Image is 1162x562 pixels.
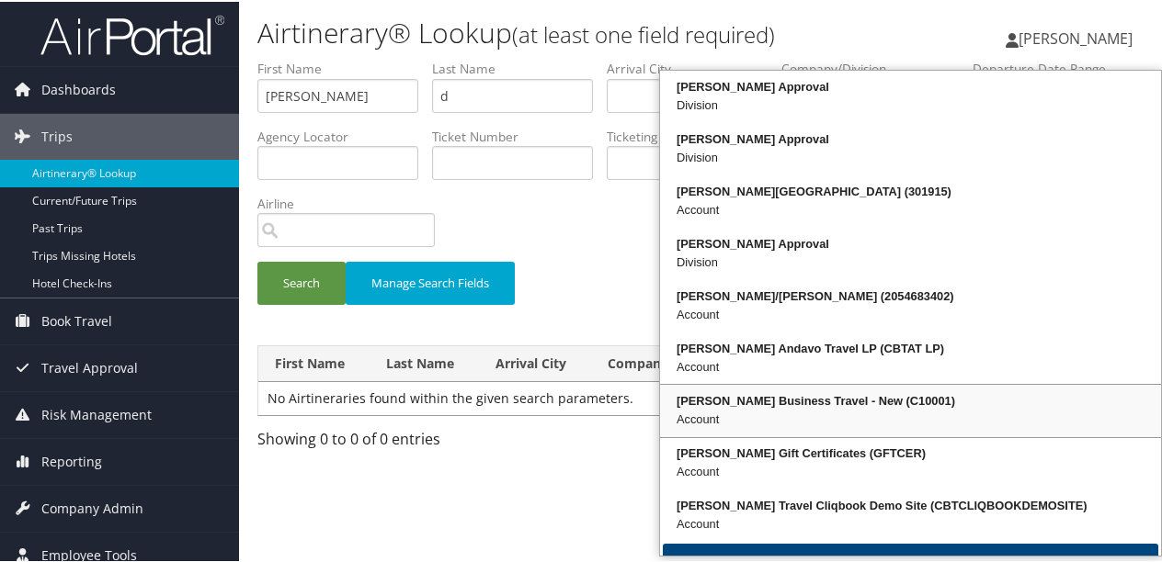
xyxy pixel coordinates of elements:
div: [PERSON_NAME] Approval [663,233,1158,252]
div: Account [663,513,1158,532]
label: Airline [257,193,449,211]
th: Last Name: activate to sort column ascending [370,344,479,380]
span: Company Admin [41,484,143,530]
label: First Name [257,58,432,76]
span: [PERSON_NAME] [1019,27,1133,47]
a: [PERSON_NAME] [1006,9,1151,64]
div: Division [663,252,1158,270]
div: [PERSON_NAME] Approval [663,129,1158,147]
div: Division [663,147,1158,165]
label: Ticketing Date [607,126,781,144]
span: Dashboards [41,65,116,111]
label: Arrival City [607,58,781,76]
div: Division [663,95,1158,113]
label: Agency Locator [257,126,432,144]
td: No Airtineraries found within the given search parameters. [258,380,1150,413]
div: Account [663,461,1158,479]
div: Account [663,304,1158,322]
button: Search [257,260,346,303]
th: First Name: activate to sort column ascending [258,344,370,380]
label: Last Name [432,58,607,76]
div: [PERSON_NAME] Travel Cliqbook Demo Site (CBTCLIQBOOKDEMOSITE) [663,495,1158,513]
div: [PERSON_NAME] Gift Certificates (GFTCER) [663,443,1158,461]
span: Reporting [41,437,102,483]
div: [PERSON_NAME]/[PERSON_NAME] (2054683402) [663,286,1158,304]
label: Departure Date Range [973,58,1147,76]
div: Account [663,409,1158,427]
span: Risk Management [41,390,152,436]
div: [PERSON_NAME] Business Travel - New (C10001) [663,390,1158,409]
span: Book Travel [41,297,112,343]
div: Account [663,356,1158,375]
div: [PERSON_NAME][GEOGRAPHIC_DATA] (301915) [663,181,1158,199]
small: (at least one field required) [512,17,775,48]
div: Showing 0 to 0 of 0 entries [257,426,461,457]
button: Manage Search Fields [346,260,515,303]
div: Account [663,199,1158,218]
span: Travel Approval [41,343,138,389]
label: Ticket Number [432,126,607,144]
th: Company/Division [591,344,753,380]
th: Arrival City: activate to sort column ascending [479,344,591,380]
span: Trips [41,112,73,158]
div: [PERSON_NAME] Andavo Travel LP (CBTAT LP) [663,338,1158,356]
img: airportal-logo.png [40,12,224,55]
label: Company/Division [781,58,973,76]
h1: Airtinerary® Lookup [257,12,853,51]
div: [PERSON_NAME] Approval [663,76,1158,95]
